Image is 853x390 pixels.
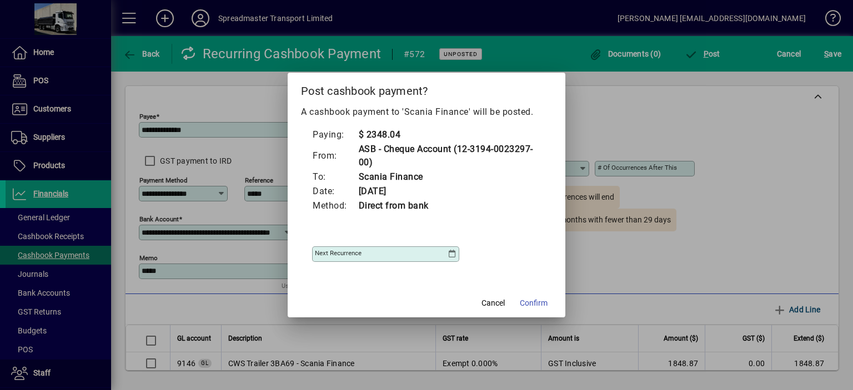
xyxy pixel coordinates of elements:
[358,199,541,213] td: Direct from bank
[475,293,511,313] button: Cancel
[358,184,541,199] td: [DATE]
[315,249,362,257] mat-label: Next recurrence
[312,184,358,199] td: Date:
[358,170,541,184] td: Scania Finance
[312,170,358,184] td: To:
[515,293,552,313] button: Confirm
[301,105,552,119] p: A cashbook payment to 'Scania Finance' will be posted.
[481,297,505,309] span: Cancel
[288,73,565,105] h2: Post cashbook payment?
[312,199,358,213] td: Method:
[358,142,541,170] td: ASB - Cheque Account (12-3194-0023297-00)
[312,128,358,142] td: Paying:
[312,142,358,170] td: From:
[520,297,548,309] span: Confirm
[358,128,541,142] td: $ 2348.04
